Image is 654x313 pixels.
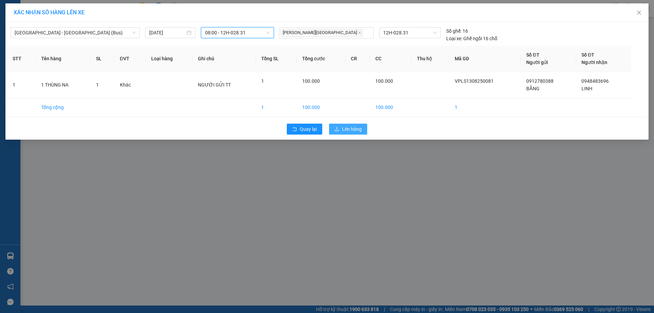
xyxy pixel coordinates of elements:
span: NGƯỜI GỬI TT [198,82,231,88]
button: uploadLên hàng [329,124,367,135]
span: XÁC NHẬN SỐ HÀNG LÊN XE [14,9,84,16]
th: SL [91,46,114,72]
span: 1 [96,82,99,88]
div: Ghế ngồi 16 chỗ [446,35,497,42]
span: VPLS1308250081 [455,78,494,84]
th: Tổng cước [297,46,345,72]
th: CC [370,46,411,72]
th: Ghi chú [192,46,256,72]
span: Số ĐT [526,52,539,58]
span: [PERSON_NAME][GEOGRAPHIC_DATA] [281,29,362,37]
td: Khác [114,72,146,98]
span: 0912780388 [526,78,554,84]
span: 100.000 [302,78,320,84]
th: CR [345,46,370,72]
span: BẰNG [526,86,540,91]
td: 1 [7,72,36,98]
span: close [636,10,642,15]
span: Số ĐT [581,52,594,58]
th: Mã GD [449,46,521,72]
span: 100.000 [375,78,393,84]
span: close [358,31,361,34]
span: 0948483696 [581,78,609,84]
span: Lạng Sơn - Hà Nội (Bus) [15,28,136,38]
td: 1 THÙNG NA [36,72,91,98]
th: ĐVT [114,46,146,72]
th: Tên hàng [36,46,91,72]
span: 08:00 - 12H-028.31 [205,28,270,38]
div: 16 [446,27,468,35]
td: 1 [256,98,297,117]
span: 12H-028.31 [383,28,436,38]
input: 13/08/2025 [149,29,185,36]
button: rollbackQuay lại [287,124,322,135]
span: LINH [581,86,592,91]
span: Người gửi [526,60,548,65]
td: 1 [449,98,521,117]
button: Close [629,3,649,22]
span: 1 [261,78,264,84]
span: Người nhận [581,60,607,65]
span: Loại xe: [446,35,462,42]
span: rollback [292,127,297,132]
span: Quay lại [300,125,317,133]
td: 100.000 [297,98,345,117]
span: Lên hàng [342,125,362,133]
th: Thu hộ [411,46,449,72]
span: upload [334,127,339,132]
th: Tổng SL [256,46,297,72]
td: Tổng cộng [36,98,91,117]
span: Số ghế: [446,27,462,35]
th: STT [7,46,36,72]
th: Loại hàng [146,46,192,72]
td: 100.000 [370,98,411,117]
